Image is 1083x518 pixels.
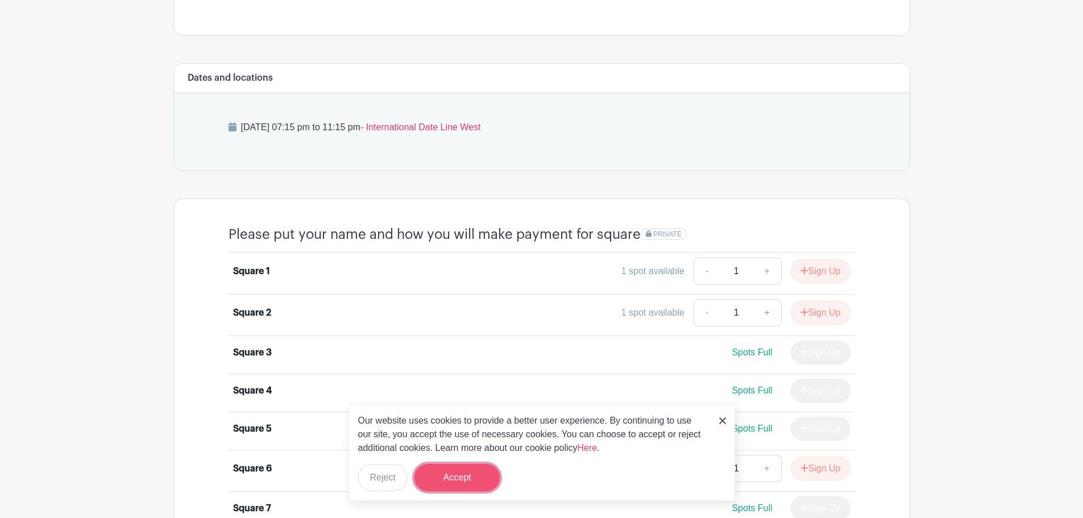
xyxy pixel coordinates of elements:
[578,443,597,453] a: Here
[414,464,500,491] button: Accept
[358,464,408,491] button: Reject
[694,258,720,285] a: -
[229,121,855,134] p: [DATE] 07:15 pm to 11:15 pm
[791,457,850,480] button: Sign Up
[753,299,781,326] a: +
[621,306,684,320] div: 1 spot available
[791,301,850,325] button: Sign Up
[653,230,682,238] span: PRIVATE
[732,386,772,395] span: Spots Full
[732,503,772,513] span: Spots Full
[360,122,480,132] span: - International Date Line West
[233,422,272,436] div: Square 5
[233,384,272,397] div: Square 4
[233,306,271,320] div: Square 2
[233,264,270,278] div: Square 1
[233,502,271,515] div: Square 7
[753,455,781,482] a: +
[233,462,272,475] div: Square 6
[233,346,272,359] div: Square 3
[732,347,772,357] span: Spots Full
[791,259,850,283] button: Sign Up
[753,258,781,285] a: +
[719,417,726,424] img: close_button-5f87c8562297e5c2d7936805f587ecaba9071eb48480494691a3f1689db116b3.svg
[188,73,273,84] h6: Dates and locations
[732,424,772,433] span: Spots Full
[621,264,684,278] div: 1 spot available
[358,414,707,455] p: Our website uses cookies to provide a better user experience. By continuing to use our site, you ...
[694,299,720,326] a: -
[229,226,641,243] h4: Please put your name and how you will make payment for square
